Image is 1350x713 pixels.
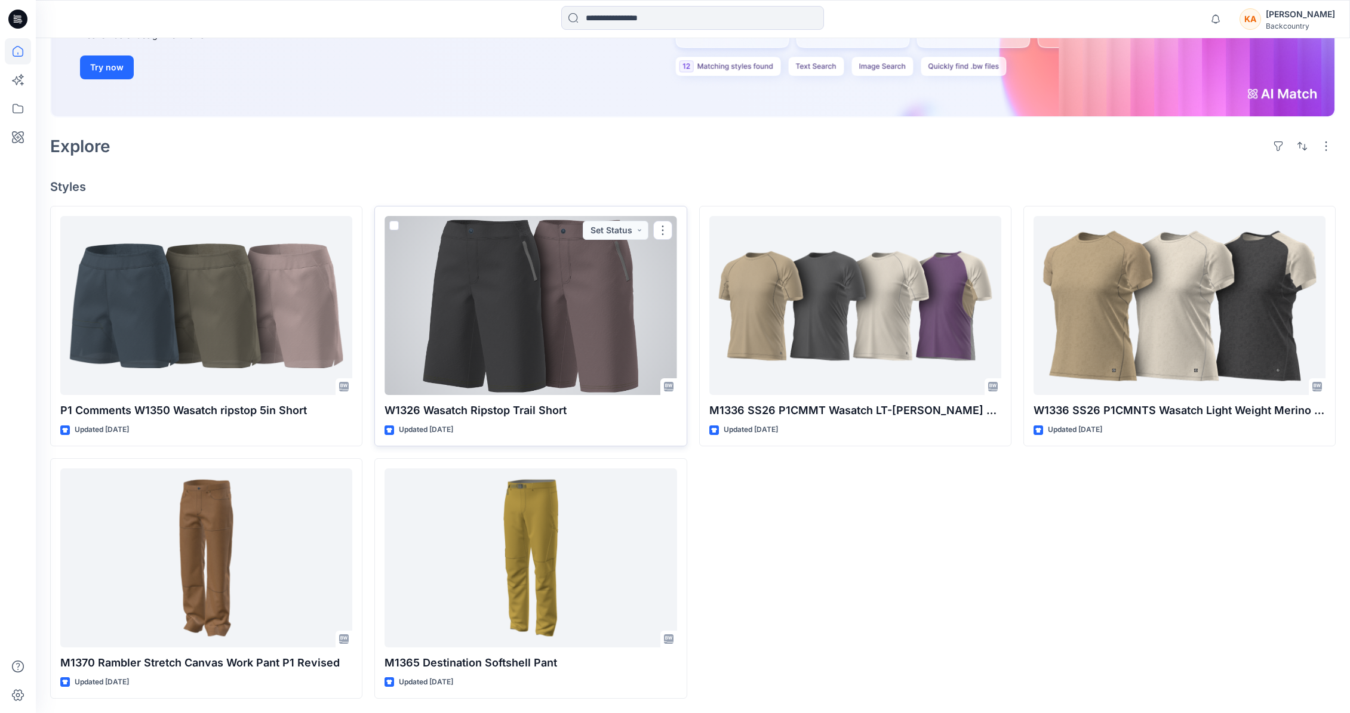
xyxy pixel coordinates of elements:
div: KA [1240,8,1261,30]
a: W1326 Wasatch Ripstop Trail Short [385,216,676,395]
p: P1 Comments W1350 Wasatch ripstop 5in Short [60,402,352,419]
p: Updated [DATE] [399,676,453,689]
h4: Styles [50,180,1336,194]
p: Updated [DATE] [1048,424,1102,436]
p: M1370 Rambler Stretch Canvas Work Pant P1 Revised [60,655,352,671]
div: [PERSON_NAME] [1266,7,1335,21]
a: P1 Comments W1350 Wasatch ripstop 5in Short [60,216,352,395]
p: Updated [DATE] [75,676,129,689]
p: M1365 Destination Softshell Pant [385,655,676,671]
a: W1336 SS26 P1CMNTS Wasatch Light Weight Merino Tee CBSEAM [1034,216,1326,395]
p: W1336 SS26 P1CMNTS Wasatch Light Weight Merino Tee CBSEAM [1034,402,1326,419]
p: Updated [DATE] [75,424,129,436]
p: Updated [DATE] [724,424,778,436]
div: Backcountry [1266,21,1335,30]
a: M1336 SS26 P1CMMT Wasatch LT-Wt Merino Tee CBSEAM [709,216,1001,395]
p: M1336 SS26 P1CMMT Wasatch LT-[PERSON_NAME] Tee CBSEAM [709,402,1001,419]
h2: Explore [50,137,110,156]
p: W1326 Wasatch Ripstop Trail Short [385,402,676,419]
a: M1365 Destination Softshell Pant [385,468,676,647]
a: M1370 Rambler Stretch Canvas Work Pant P1 Revised [60,468,352,647]
button: Try now [80,55,134,79]
p: Updated [DATE] [399,424,453,436]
